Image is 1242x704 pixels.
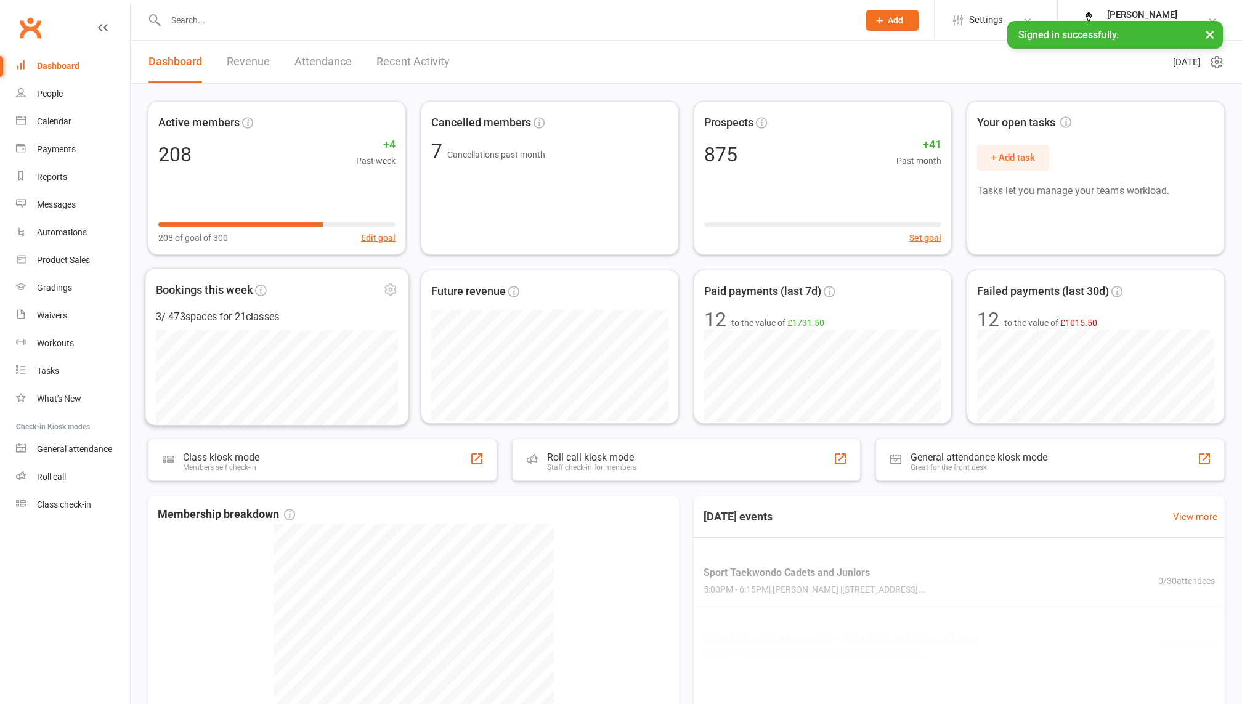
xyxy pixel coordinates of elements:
a: Payments [16,136,130,163]
span: Cancellations past month [447,150,545,160]
div: 12 [704,310,726,330]
span: Sport Taekwondo Cadets and Juniors [704,565,925,581]
span: Signed in successfully. [1018,29,1119,41]
div: Roll call [37,472,66,482]
span: to the value of [1004,316,1097,330]
div: Class kiosk mode [183,451,259,463]
span: 0 / 20 attendees [1158,639,1215,653]
a: Attendance [294,41,352,83]
div: Calendar [37,116,71,126]
span: 6:30PM - 7:45PM | [PERSON_NAME] | [STREET_ADDRESS]... [704,649,978,662]
div: 3 / 473 spaces for 21 classes [156,309,399,325]
a: Revenue [227,41,270,83]
span: £1731.50 [787,318,824,328]
div: Messages [37,200,76,209]
div: 12 [977,310,999,330]
div: Waivers [37,310,67,320]
a: Messages [16,191,130,219]
div: [PERSON_NAME] [1107,9,1190,20]
span: Your open tasks [977,114,1071,132]
span: Failed payments (last 30d) [977,283,1109,301]
a: Calendar [16,108,130,136]
span: Future revenue [431,283,506,301]
span: Past week [356,154,396,168]
a: Product Sales [16,246,130,274]
a: General attendance kiosk mode [16,435,130,463]
a: Dashboard [16,52,130,80]
div: Dashboard [37,61,79,71]
span: Add [888,15,903,25]
a: Class kiosk mode [16,491,130,519]
span: 0 / 30 attendees [1158,573,1215,587]
a: Workouts [16,330,130,357]
span: Active members [158,114,240,132]
span: [DATE] [1173,55,1201,70]
button: Add [866,10,919,31]
span: Paid payments (last 7d) [704,283,821,301]
span: to the value of [731,316,824,330]
span: Black belt grading preperation - Blue belts and above, all ages [704,630,978,646]
span: £1015.50 [1060,318,1097,328]
span: +4 [356,136,396,154]
a: Roll call [16,463,130,491]
span: Elite team - Invite only [704,683,925,699]
a: Automations [16,219,130,246]
div: Workouts [37,338,74,348]
div: Gradings [37,283,72,293]
div: Product Sales [37,255,90,265]
span: 5:00PM - 6:15PM | [PERSON_NAME] | [STREET_ADDRESS]... [704,583,925,596]
div: Great for the front desk [911,463,1047,472]
span: Past month [896,154,941,168]
div: Tasks [37,366,59,376]
button: × [1199,21,1221,47]
a: Recent Activity [376,41,450,83]
span: 7 [431,139,447,163]
div: Reports [37,172,67,182]
a: Dashboard [148,41,202,83]
a: People [16,80,130,108]
span: 208 of goal of 300 [158,231,228,245]
button: Edit goal [361,231,396,245]
div: 208 [158,145,192,164]
div: What's New [37,394,81,403]
a: Clubworx [15,12,46,43]
img: thumb_image1645566591.png [1076,8,1101,33]
span: Prospects [704,114,753,132]
div: Members self check-in [183,463,259,472]
a: Waivers [16,302,130,330]
div: Automations [37,227,87,237]
a: Gradings [16,274,130,302]
a: What's New [16,385,130,413]
div: General attendance kiosk mode [911,451,1047,463]
p: Tasks let you manage your team's workload. [977,183,1214,199]
h3: [DATE] events [694,506,782,528]
span: Cancelled members [431,114,531,132]
div: Class check-in [37,500,91,509]
a: Tasks [16,357,130,385]
div: Roll call kiosk mode [547,451,636,463]
button: + Add task [977,145,1049,171]
span: Bookings this week [156,281,253,299]
div: General attendance [37,444,112,454]
a: Reports [16,163,130,191]
div: Payments [37,144,76,154]
div: Staff check-in for members [547,463,636,472]
div: People [37,89,63,99]
a: View more [1173,509,1217,524]
button: Set goal [909,231,941,245]
div: 875 [704,145,737,164]
span: Settings [969,6,1003,34]
span: +41 [896,136,941,154]
div: [GEOGRAPHIC_DATA] [1107,20,1190,31]
input: Search... [162,12,850,29]
span: Membership breakdown [158,506,295,524]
